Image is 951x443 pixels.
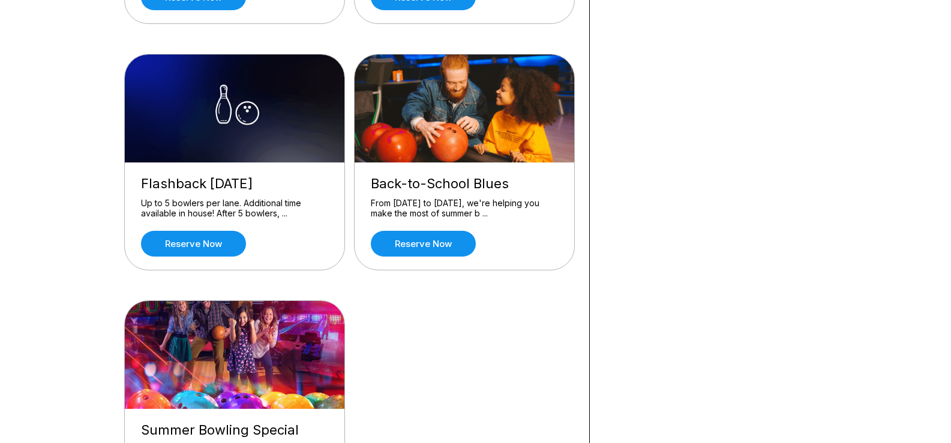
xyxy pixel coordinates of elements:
[371,198,558,219] div: From [DATE] to [DATE], we're helping you make the most of summer b ...
[125,301,346,409] img: Summer Bowling Special
[141,176,328,192] div: Flashback [DATE]
[371,231,476,257] a: Reserve now
[355,55,575,162] img: Back-to-School Blues
[141,231,246,257] a: Reserve now
[371,176,558,192] div: Back-to-School Blues
[141,422,328,438] div: Summer Bowling Special
[141,198,328,219] div: Up to 5 bowlers per lane. Additional time available in house! After 5 bowlers, ...
[125,55,346,162] img: Flashback Friday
